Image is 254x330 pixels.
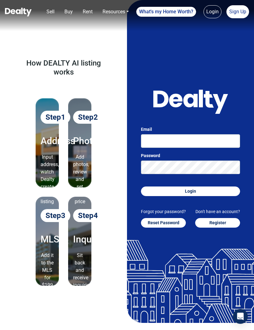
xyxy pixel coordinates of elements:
[141,152,240,159] label: Password
[226,5,249,18] a: Sign Up
[41,209,70,222] span: Step 3
[41,111,70,124] span: Step 1
[41,136,54,146] h5: Address
[233,309,248,324] div: Open Intercom Messenger
[80,6,95,18] a: Rent
[195,218,240,228] button: Register
[73,209,103,222] span: Step 4
[141,186,240,196] button: Login
[195,208,240,215] p: Don't have an account?
[62,6,75,18] a: Buy
[141,126,240,133] label: Email
[100,6,131,18] a: Resources
[3,311,22,330] iframe: BigID CMP Widget
[204,5,221,18] a: Login
[41,153,54,205] p: Input address, watch Dealty create your listing
[141,208,186,215] p: Forgot your password?
[73,136,86,146] h5: Photos
[73,111,103,124] span: Step 2
[5,8,32,16] img: Dealty - Buy, Sell & Rent Homes
[44,6,57,18] a: Sell
[73,252,86,296] p: Sit back and receive inquiries directly
[141,218,186,228] button: Reset Password
[73,153,86,205] p: Add photos, review and set list price
[41,234,54,244] h5: MLS
[15,59,112,77] h1: How DEALTY AI listing works
[73,234,86,244] h5: Inquiries
[136,7,196,17] a: What's my Home Worth?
